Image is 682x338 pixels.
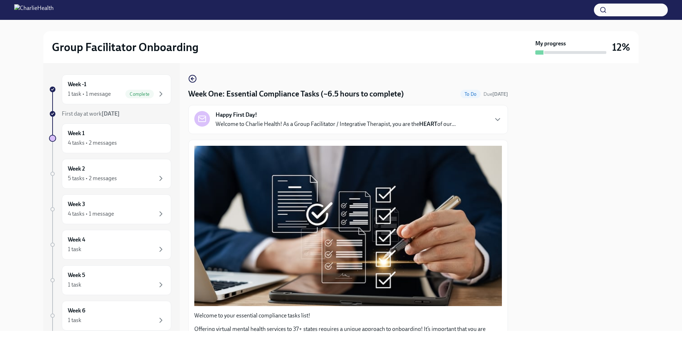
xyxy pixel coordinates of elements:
[68,139,117,147] div: 4 tasks • 2 messages
[14,4,54,16] img: CharlieHealth
[68,81,86,88] h6: Week -1
[483,91,508,97] span: Due
[49,301,171,331] a: Week 61 task
[68,281,81,289] div: 1 task
[49,230,171,260] a: Week 41 task
[188,89,404,99] h4: Week One: Essential Compliance Tasks (~6.5 hours to complete)
[102,110,120,117] strong: [DATE]
[419,121,437,127] strong: HEART
[68,90,111,98] div: 1 task • 1 message
[216,120,456,128] p: Welcome to Charlie Health! As a Group Facilitator / Integrative Therapist, you are the of our...
[68,165,85,173] h6: Week 2
[612,41,630,54] h3: 12%
[535,40,566,48] strong: My progress
[194,312,502,320] p: Welcome to your essential compliance tasks list!
[52,40,199,54] h2: Group Facilitator Onboarding
[68,174,117,182] div: 5 tasks • 2 messages
[68,245,81,253] div: 1 task
[68,307,85,315] h6: Week 6
[194,146,502,306] button: Zoom image
[216,111,257,119] strong: Happy First Day!
[68,129,85,137] h6: Week 1
[68,316,81,324] div: 1 task
[125,92,154,97] span: Complete
[49,110,171,118] a: First day at work[DATE]
[49,159,171,189] a: Week 25 tasks • 2 messages
[460,92,481,97] span: To Do
[492,91,508,97] strong: [DATE]
[68,210,114,218] div: 4 tasks • 1 message
[49,74,171,104] a: Week -11 task • 1 messageComplete
[62,110,120,117] span: First day at work
[49,265,171,295] a: Week 51 task
[68,236,85,244] h6: Week 4
[68,271,85,279] h6: Week 5
[49,123,171,153] a: Week 14 tasks • 2 messages
[483,91,508,98] span: October 6th, 2025 09:00
[49,194,171,224] a: Week 34 tasks • 1 message
[68,200,85,208] h6: Week 3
